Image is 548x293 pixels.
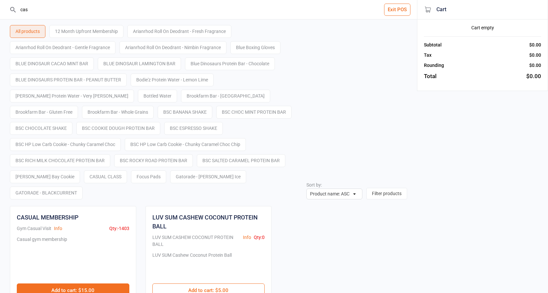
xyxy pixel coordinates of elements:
[384,4,410,16] button: Exit POS
[10,57,94,70] div: BLUE DINOSAUR CACAO MINT BAR
[10,90,134,103] div: [PERSON_NAME] Protein Water - Very [PERSON_NAME]
[152,252,232,277] div: LUV SUM Cashew Coconut Protein Ball
[131,170,166,183] div: Focus Pads
[84,170,127,183] div: CASUAL CLASS
[366,188,407,199] button: Filter products
[529,42,541,48] div: $0.00
[10,73,127,86] div: BLUE DINOSAURS PROTEIN BAR - PEANUT BUTTER
[10,170,80,183] div: [PERSON_NAME] Bay Cookie
[131,73,214,86] div: Bodie'z Protein Water - Lemon Lime
[181,90,270,103] div: Brookfarm Bar - [GEOGRAPHIC_DATA]
[424,42,442,48] div: Subtotal
[424,52,431,59] div: Tax
[158,106,212,119] div: BSC BANANA SHAKE
[125,138,246,151] div: BSC HP Low Carb Cookie - Chunky Caramel Choc Chip
[197,154,285,167] div: BSC SALTED CARAMEL PROTEIN BAR
[185,57,275,70] div: Blue Dinosaurs Protein Bar - Chocolate
[306,182,322,188] label: Sort by:
[254,234,265,241] div: Qty: 0
[170,170,246,183] div: Gatorade - [PERSON_NAME] Ice
[424,72,436,81] div: Total
[529,52,541,59] div: $0.00
[138,90,177,103] div: Bottled Water
[119,41,226,54] div: Arianrhod Roll On Deodrant - Nimbin Fragrance
[114,154,193,167] div: BSC ROCKY ROAD PROTEIN BAR
[10,106,78,119] div: Brookfarm Bar - Gluten Free
[10,154,110,167] div: BSC RICH MILK CHOCOLATE PROTEIN BAR
[424,62,444,69] div: Rounding
[98,57,181,70] div: BLUE DINOSAUR LAMINGTON BAR
[54,225,62,232] button: Info
[10,25,45,38] div: All products
[10,187,83,199] div: GATORADE - BLACKCURRENT
[164,122,223,135] div: BSC ESPRESSO SHAKE
[424,24,541,31] div: Cart empty
[529,62,541,69] div: $0.00
[17,236,67,277] div: Casual gym membership
[10,138,121,151] div: BSC HP Low Carb Cookie - Chunky Caramel Choc
[526,72,541,81] div: $0.00
[17,213,78,222] div: CASUAL MEMBERSHIP
[152,234,241,248] div: LUV SUM CASHEW COCONUT PROTEIN BALL
[82,106,154,119] div: Brookfarm Bar - Whole Grains
[76,122,160,135] div: BSC COOKIE DOUGH PROTEIN BAR
[10,41,116,54] div: Arianrhod Roll On Deodrant - Gentle Fragrance
[152,213,265,231] div: LUV SUM CASHEW COCONUT PROTEIN BALL
[17,225,51,232] div: Gym Casual Visit
[49,25,123,38] div: 12 Month Upfront Membership
[109,225,129,232] div: Qty: -1403
[243,234,251,241] button: Info
[230,41,280,54] div: Blue Boxing Gloves
[10,122,72,135] div: BSC CHOCOLATE SHAKE
[216,106,292,119] div: BSC CHOC MINT PROTEIN BAR
[127,25,231,38] div: Arianrhod Roll On Deodrant - Fresh Fragrance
